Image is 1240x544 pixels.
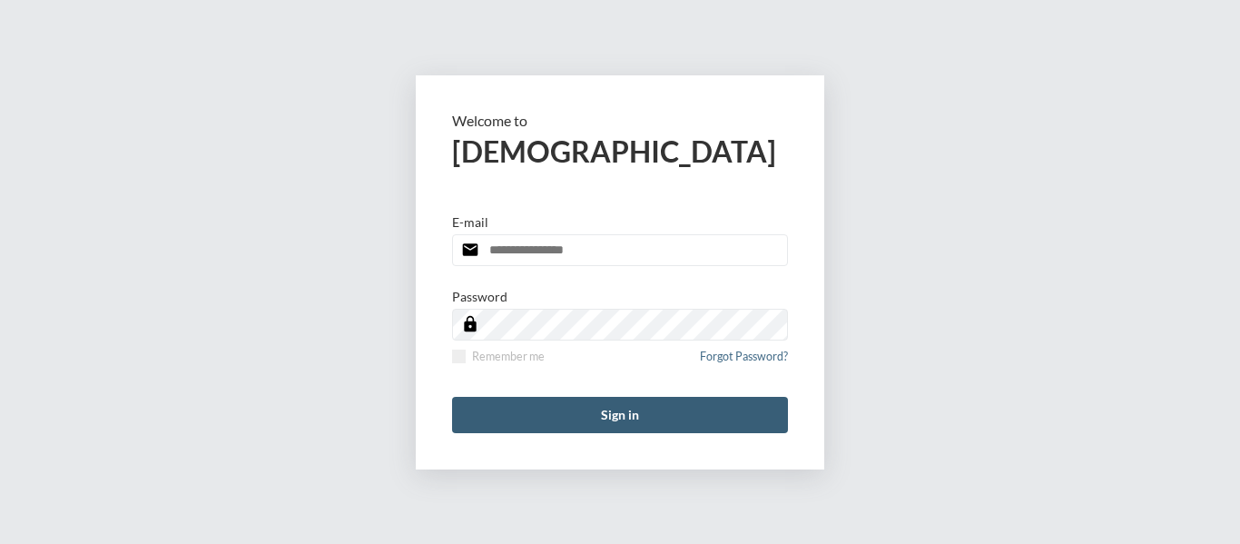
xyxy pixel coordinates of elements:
[452,289,507,304] p: Password
[452,350,545,363] label: Remember me
[452,214,488,230] p: E-mail
[452,134,788,169] h2: [DEMOGRAPHIC_DATA]
[452,397,788,433] button: Sign in
[452,112,788,129] p: Welcome to
[700,350,788,374] a: Forgot Password?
